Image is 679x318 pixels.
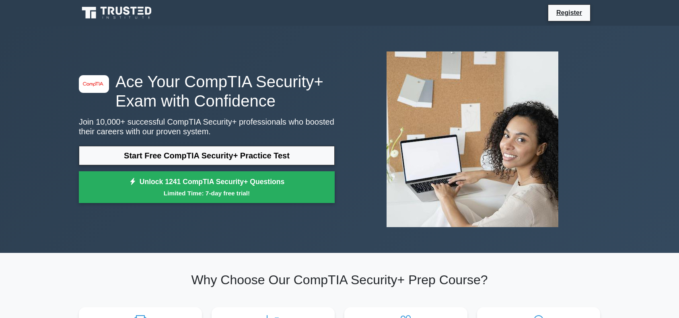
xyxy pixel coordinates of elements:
[79,272,600,287] h2: Why Choose Our CompTIA Security+ Prep Course?
[79,171,335,203] a: Unlock 1241 CompTIA Security+ QuestionsLimited Time: 7-day free trial!
[79,146,335,165] a: Start Free CompTIA Security+ Practice Test
[79,117,335,136] p: Join 10,000+ successful CompTIA Security+ professionals who boosted their careers with our proven...
[89,189,325,198] small: Limited Time: 7-day free trial!
[79,72,335,111] h1: Ace Your CompTIA Security+ Exam with Confidence
[551,8,587,18] a: Register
